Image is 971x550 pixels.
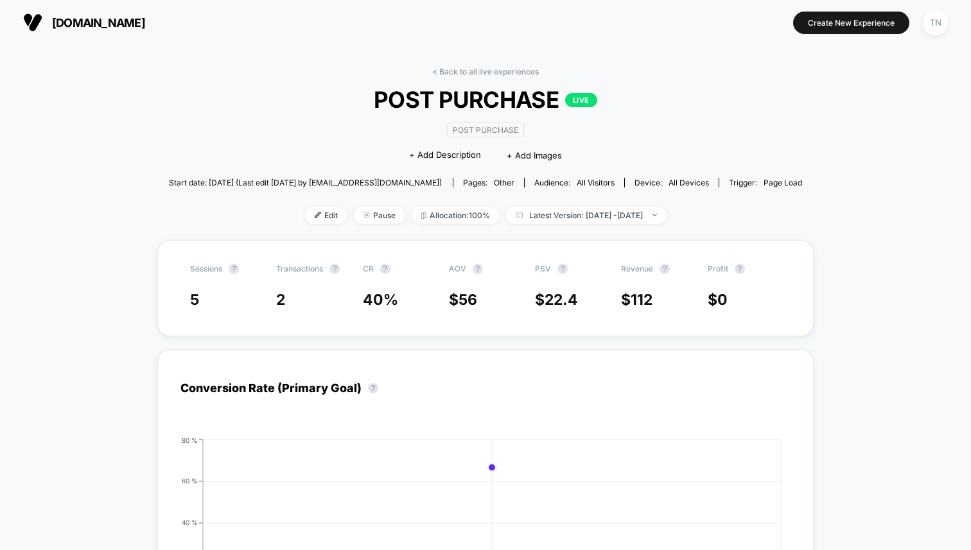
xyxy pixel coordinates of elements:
[793,12,909,34] button: Create New Experience
[565,93,597,107] p: LIVE
[535,264,551,273] span: PSV
[315,212,321,218] img: edit
[412,207,500,224] span: Allocation: 100%
[190,291,199,309] span: 5
[717,291,728,309] span: 0
[535,291,578,309] span: $
[19,12,149,33] button: [DOMAIN_NAME]
[182,436,198,443] tspan: 80 %
[380,264,390,274] button: ?
[363,264,374,273] span: CR
[52,16,145,30] span: [DOMAIN_NAME]
[624,178,719,187] span: Device:
[545,291,578,309] span: 22.4
[669,178,709,187] span: all devices
[190,264,222,273] span: Sessions
[577,178,615,187] span: All Visitors
[494,178,514,187] span: other
[276,264,323,273] span: Transactions
[23,13,42,32] img: Visually logo
[708,264,728,273] span: Profit
[507,150,562,160] span: + Add Images
[421,212,426,219] img: rebalance
[919,10,952,36] button: TN
[363,212,370,218] img: end
[447,123,524,137] span: Post Purchase
[182,477,198,485] tspan: 60 %
[169,178,442,187] span: Start date: [DATE] (Last edit [DATE] by [EMAIL_ADDRESS][DOMAIN_NAME])
[516,212,523,218] img: calendar
[534,178,615,187] div: Audience:
[409,149,481,162] span: + Add Description
[729,178,802,187] div: Trigger:
[229,264,239,274] button: ?
[305,207,347,224] span: Edit
[506,207,667,224] span: Latest Version: [DATE] - [DATE]
[354,207,405,224] span: Pause
[621,264,653,273] span: Revenue
[200,86,771,113] span: POST PURCHASE
[180,381,385,395] div: Conversion Rate (Primary Goal)
[557,264,568,274] button: ?
[621,291,652,309] span: $
[449,264,466,273] span: AOV
[459,291,477,309] span: 56
[923,10,948,35] div: TN
[708,291,728,309] span: $
[449,291,477,309] span: $
[463,178,514,187] div: Pages:
[276,291,285,309] span: 2
[368,383,378,393] button: ?
[329,264,340,274] button: ?
[631,291,652,309] span: 112
[652,214,657,216] img: end
[735,264,745,274] button: ?
[473,264,483,274] button: ?
[432,67,539,76] a: < Back to all live experiences
[182,519,198,526] tspan: 40 %
[764,178,802,187] span: Page Load
[363,291,398,309] span: 40 %
[660,264,670,274] button: ?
